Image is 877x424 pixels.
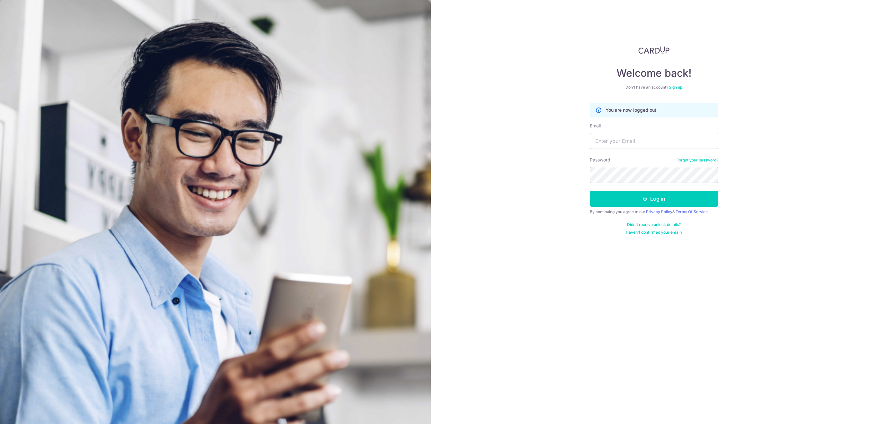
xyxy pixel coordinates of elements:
[669,85,682,90] a: Sign up
[676,209,708,214] a: Terms Of Service
[606,107,656,113] p: You are now logged out
[590,85,718,90] div: Don’t have an account?
[677,158,718,163] a: Forgot your password?
[590,133,718,149] input: Enter your Email
[590,67,718,80] h4: Welcome back!
[590,209,718,214] div: By continuing you agree to our &
[646,209,672,214] a: Privacy Policy
[590,157,610,163] label: Password
[590,123,601,129] label: Email
[590,191,718,207] button: Log in
[638,46,670,54] img: CardUp Logo
[627,222,681,227] a: Didn't receive unlock details?
[626,230,682,235] a: Haven't confirmed your email?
